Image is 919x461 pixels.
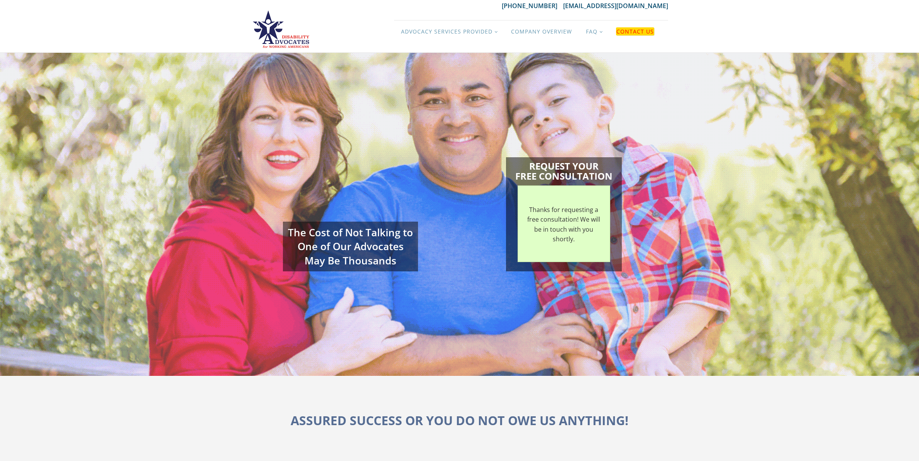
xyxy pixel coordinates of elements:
a: [PHONE_NUMBER] [502,2,563,10]
em: Contact Us [616,27,654,35]
p: Thanks for requesting a free consultation! We will be in touch with you shortly. [524,205,604,244]
a: Advocacy Services Provided [394,20,504,43]
a: Company Overview [504,20,579,43]
h1: ASSURED SUCCESS OR YOU DO NOT OWE US ANYTHING! [291,411,628,430]
div: The Cost of Not Talking to One of Our Advocates May Be Thousands [283,222,418,271]
a: [EMAIL_ADDRESS][DOMAIN_NAME] [563,2,668,10]
a: FAQ [579,20,609,43]
a: Contact Us [609,20,661,43]
h1: Request Your Free Consultation [515,157,613,182]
